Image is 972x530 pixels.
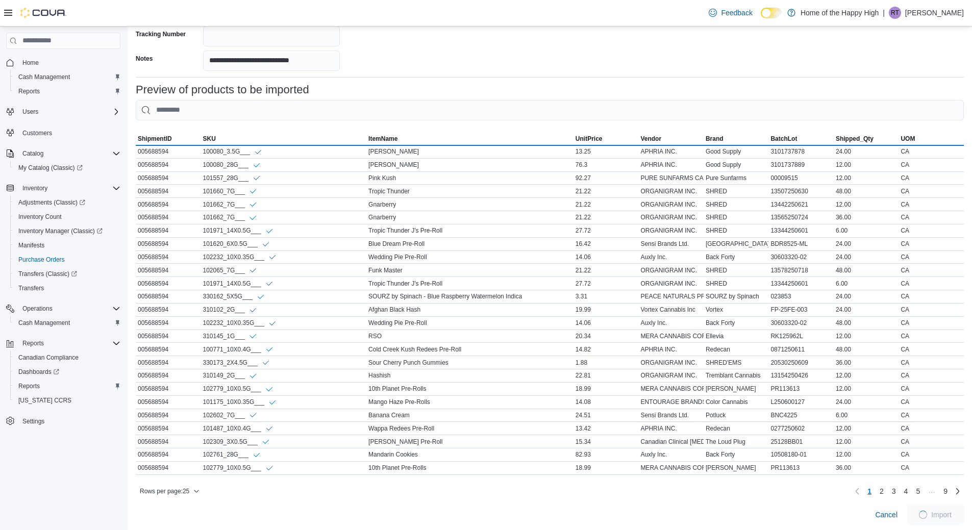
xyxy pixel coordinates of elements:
[14,85,120,97] span: Reports
[638,145,704,158] div: APHRIA INC.
[136,159,201,171] div: 005688594
[899,185,964,197] div: CA
[768,304,834,316] div: FP-25FE-003
[18,213,62,221] span: Inventory Count
[136,277,201,290] div: 005688594
[899,304,964,316] div: CA
[140,487,189,495] span: Rows per page : 25
[22,305,53,313] span: Operations
[18,87,40,95] span: Reports
[638,159,704,171] div: APHRIA INC.
[136,100,964,120] input: This is a search bar. As you type, the results lower in the page will automatically filter.
[262,438,270,446] svg: Info
[574,317,639,329] div: 14.06
[366,172,574,184] div: Pink Kush
[18,57,43,69] a: Home
[770,135,797,143] span: BatchLot
[18,270,77,278] span: Transfers (Classic)
[14,211,120,223] span: Inventory Count
[638,238,704,250] div: Sensi Brands Ltd.
[638,185,704,197] div: ORGANIGRAM INC.
[18,147,47,160] button: Catalog
[768,198,834,211] div: 13442250621
[254,148,262,156] svg: Info
[876,483,888,499] a: Page 2 of 9
[768,159,834,171] div: 3101737889
[257,293,265,301] svg: Info
[834,290,899,302] div: 24.00
[203,292,265,301] div: 330162_5X5G___
[249,200,257,209] svg: Info
[834,330,899,342] div: 12.00
[18,302,57,315] button: Operations
[10,210,124,224] button: Inventory Count
[704,185,769,197] div: SHRED
[14,239,120,251] span: Manifests
[366,145,574,158] div: [PERSON_NAME]
[22,184,47,192] span: Inventory
[912,483,924,499] a: Page 5 of 9
[18,319,70,327] span: Cash Management
[704,290,769,302] div: SOURZ by Spinach
[18,415,48,427] a: Settings
[638,224,704,237] div: ORGANIGRAM INC.
[249,306,257,314] svg: Info
[14,282,120,294] span: Transfers
[136,198,201,211] div: 005688594
[136,133,201,145] button: ShipmentID
[136,251,201,263] div: 005688594
[18,73,70,81] span: Cash Management
[203,266,258,274] div: 102065_7G___
[366,330,574,342] div: RSO
[22,417,44,425] span: Settings
[904,486,908,496] span: 4
[10,195,124,210] a: Adjustments (Classic)
[899,264,964,276] div: CA
[704,172,769,184] div: Pure Sunfarms
[18,382,40,390] span: Reports
[18,227,103,235] span: Inventory Manager (Classic)
[14,225,120,237] span: Inventory Manager (Classic)
[203,174,261,183] div: 101557_28G___
[249,266,257,274] svg: Info
[14,211,66,223] a: Inventory Count
[18,415,120,427] span: Settings
[574,159,639,171] div: 76.3
[638,317,704,329] div: Auxly Inc.
[265,424,273,433] svg: Info
[10,316,124,330] button: Cash Management
[249,187,257,195] svg: Info
[366,185,574,197] div: Tropic Thunder
[366,304,574,316] div: Afghan Black Hash
[899,211,964,223] div: CA
[366,264,574,276] div: Funk Master
[768,290,834,302] div: 023853
[867,486,871,496] span: 1
[704,277,769,290] div: SHRED
[203,213,258,222] div: 101662_7G___
[136,211,201,223] div: 005688594
[20,8,66,18] img: Cova
[916,486,920,496] span: 5
[18,241,44,249] span: Manifests
[943,486,948,496] span: 9
[18,164,83,172] span: My Catalog (Classic)
[18,56,120,69] span: Home
[18,182,52,194] button: Inventory
[2,181,124,195] button: Inventory
[14,162,120,174] span: My Catalog (Classic)
[931,510,952,520] span: Import
[952,485,964,497] a: Next page
[10,267,124,281] a: Transfers (Classic)
[899,251,964,263] div: CA
[768,133,834,145] button: BatchLot
[834,238,899,250] div: 24.00
[871,504,902,525] button: Cancel
[574,172,639,184] div: 92.27
[203,319,277,327] div: 102232_10X0.35G___
[761,8,782,18] input: Dark Mode
[14,196,120,209] span: Adjustments (Classic)
[265,464,273,472] svg: Info
[14,71,74,83] a: Cash Management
